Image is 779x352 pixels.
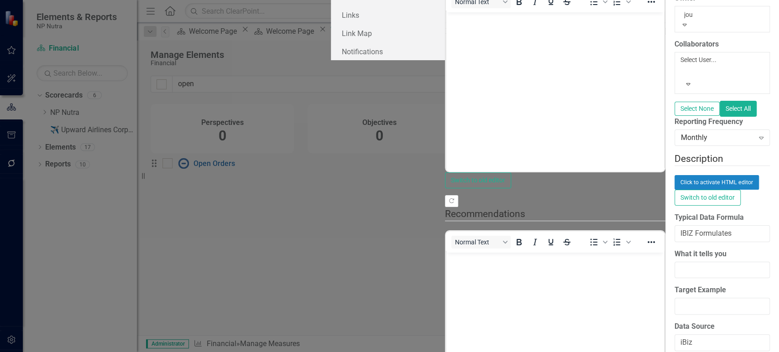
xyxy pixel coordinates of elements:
button: Reveal or hide additional toolbar items [643,236,659,248]
a: Link Map [331,24,445,42]
button: Italic [527,236,543,248]
div: Bullet list [586,236,609,248]
button: Select All [720,101,757,117]
iframe: Rich Text Area [446,12,664,171]
label: What it tells you [674,249,770,259]
label: Reporting Frequency [674,117,770,127]
button: Bold [511,236,527,248]
a: Notifications [331,42,445,61]
legend: Recommendations [445,207,665,221]
button: Click to activate HTML editor [674,175,759,190]
label: Target Example [674,285,770,295]
button: Switch to old editor [445,172,511,188]
label: Collaborators [674,39,770,50]
legend: Description [674,152,770,166]
span: Normal Text [455,238,500,246]
label: Data Source [674,321,770,332]
div: Numbered list [609,236,632,248]
label: Typical Data Formula [674,212,770,223]
button: Select None [674,102,720,116]
button: Underline [543,236,559,248]
div: Select User... [680,55,764,64]
a: Links [331,6,445,24]
button: Switch to old editor [674,190,741,206]
button: Strikethrough [559,236,575,248]
div: Monthly [681,132,754,143]
button: Block Normal Text [451,236,511,248]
